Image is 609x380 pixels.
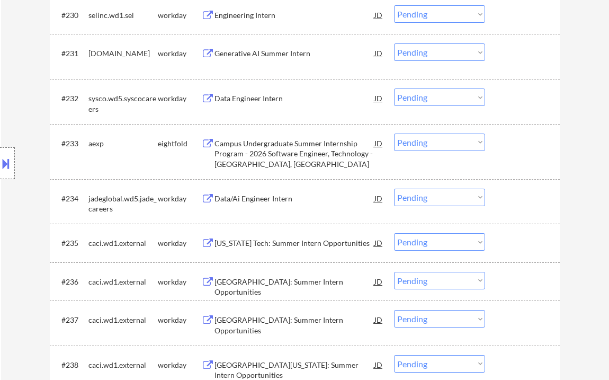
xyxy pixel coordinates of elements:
[214,48,374,59] div: Generative AI Summer Intern
[373,5,384,24] div: JD
[214,138,374,170] div: Campus Undergraduate Summer Internship Program - 2026 Software Engineer, Technology - [GEOGRAPHIC...
[373,233,384,252] div: JD
[373,310,384,329] div: JD
[88,360,158,370] div: caci.wd1.external
[373,134,384,153] div: JD
[373,189,384,208] div: JD
[88,277,158,287] div: caci.wd1.external
[373,355,384,374] div: JD
[373,89,384,108] div: JD
[88,48,158,59] div: [DOMAIN_NAME]
[61,315,80,325] div: #237
[214,93,374,104] div: Data Engineer Intern
[214,238,374,249] div: [US_STATE] Tech: Summer Intern Opportunities
[61,277,80,287] div: #236
[158,277,201,287] div: workday
[158,48,201,59] div: workday
[61,48,80,59] div: #231
[88,10,158,21] div: selinc.wd1.sel
[373,43,384,63] div: JD
[373,272,384,291] div: JD
[88,315,158,325] div: caci.wd1.external
[214,193,374,204] div: Data/Ai Engineer Intern
[214,10,374,21] div: Engineering Intern
[158,10,201,21] div: workday
[61,360,80,370] div: #238
[214,315,374,335] div: [GEOGRAPHIC_DATA]: Summer Intern Opportunities
[214,277,374,297] div: [GEOGRAPHIC_DATA]: Summer Intern Opportunities
[61,10,80,21] div: #230
[158,315,201,325] div: workday
[158,360,201,370] div: workday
